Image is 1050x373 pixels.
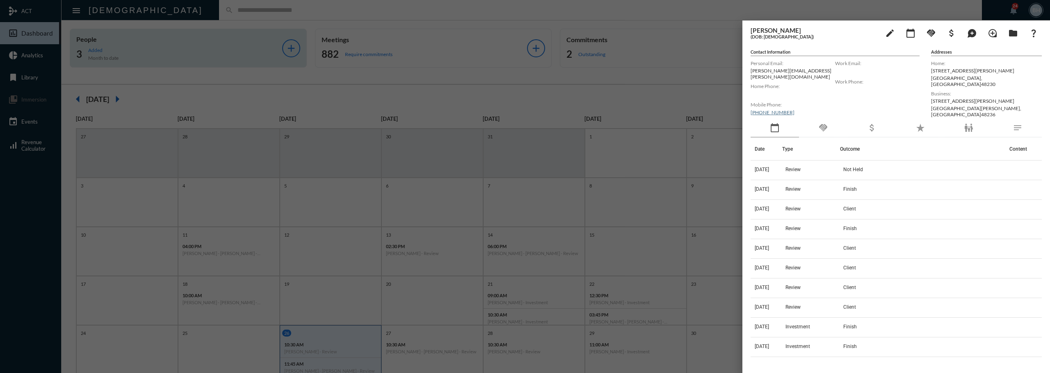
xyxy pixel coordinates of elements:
[835,79,920,85] label: Work Phone:
[751,83,835,89] label: Home Phone:
[751,102,835,108] label: Mobile Phone:
[964,25,980,41] button: Add Mention
[902,25,919,41] button: Add meeting
[785,226,801,231] span: Review
[931,75,1042,87] p: [GEOGRAPHIC_DATA] , [GEOGRAPHIC_DATA] 48230
[755,285,769,290] span: [DATE]
[755,186,769,192] span: [DATE]
[785,304,801,310] span: Review
[843,265,856,271] span: Client
[751,68,835,80] p: [PERSON_NAME][EMAIL_ADDRESS][PERSON_NAME][DOMAIN_NAME]
[843,245,856,251] span: Client
[751,49,920,56] h5: Contact Information
[785,285,801,290] span: Review
[755,167,769,172] span: [DATE]
[926,28,936,38] mat-icon: handshake
[947,28,956,38] mat-icon: attach_money
[931,98,1042,104] p: [STREET_ADDRESS][PERSON_NAME]
[818,123,828,133] mat-icon: handshake
[984,25,1001,41] button: Add Introduction
[1005,25,1021,41] button: Archives
[1013,123,1023,133] mat-icon: notes
[755,304,769,310] span: [DATE]
[785,167,801,172] span: Review
[843,285,856,290] span: Client
[843,167,863,172] span: Not Held
[755,226,769,231] span: [DATE]
[843,226,857,231] span: Finish
[967,28,977,38] mat-icon: maps_ugc
[785,265,801,271] span: Review
[751,138,782,161] th: Date
[843,324,857,330] span: Finish
[931,105,1042,118] p: [GEOGRAPHIC_DATA][PERSON_NAME] , [GEOGRAPHIC_DATA] 48236
[843,344,857,349] span: Finish
[988,28,997,38] mat-icon: loupe
[751,109,794,115] a: [PHONE_NUMBER]
[755,265,769,271] span: [DATE]
[755,245,769,251] span: [DATE]
[785,344,810,349] span: Investment
[843,186,857,192] span: Finish
[770,123,780,133] mat-icon: calendar_today
[1005,138,1042,161] th: Content
[782,138,840,161] th: Type
[931,90,1042,97] label: Business:
[751,34,878,39] h5: (DOB: [DEMOGRAPHIC_DATA])
[843,304,856,310] span: Client
[785,245,801,251] span: Review
[931,68,1042,74] p: [STREET_ADDRESS][PERSON_NAME]
[915,123,925,133] mat-icon: star_rate
[931,60,1042,66] label: Home:
[785,206,801,212] span: Review
[1025,25,1042,41] button: What If?
[1029,28,1039,38] mat-icon: question_mark
[835,60,920,66] label: Work Email:
[931,49,1042,56] h5: Addresses
[906,28,915,38] mat-icon: calendar_today
[843,206,856,212] span: Client
[1008,28,1018,38] mat-icon: folder
[943,25,960,41] button: Add Business
[923,25,939,41] button: Add Commitment
[755,344,769,349] span: [DATE]
[751,27,878,34] h3: [PERSON_NAME]
[867,123,877,133] mat-icon: attach_money
[785,186,801,192] span: Review
[964,123,974,133] mat-icon: family_restroom
[840,138,1005,161] th: Outcome
[755,206,769,212] span: [DATE]
[785,324,810,330] span: Investment
[751,60,835,66] label: Personal Email:
[885,28,895,38] mat-icon: edit
[882,25,898,41] button: edit person
[755,324,769,330] span: [DATE]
